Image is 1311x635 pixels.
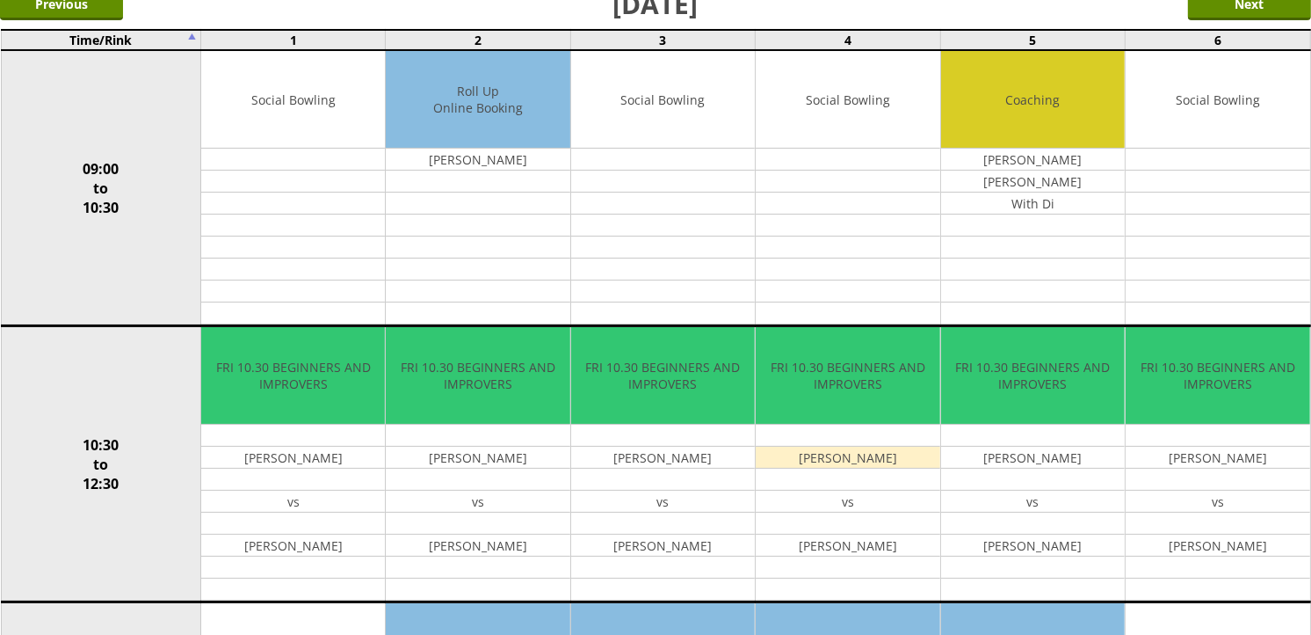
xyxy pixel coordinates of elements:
td: With Di [941,193,1125,215]
td: [PERSON_NAME] [386,447,569,469]
td: [PERSON_NAME] [941,171,1125,193]
td: [PERSON_NAME] [386,149,569,171]
td: [PERSON_NAME] [941,149,1125,171]
td: Social Bowling [571,51,755,149]
td: [PERSON_NAME] [201,447,385,469]
td: Time/Rink [1,30,201,50]
td: vs [941,491,1125,513]
td: [PERSON_NAME] [941,535,1125,557]
td: 1 [201,30,386,50]
td: 09:00 to 10:30 [1,50,201,326]
td: Social Bowling [201,51,385,149]
td: [PERSON_NAME] [571,447,755,469]
td: [PERSON_NAME] [201,535,385,557]
td: 2 [386,30,570,50]
td: [PERSON_NAME] [1126,447,1309,469]
td: FRI 10.30 BEGINNERS AND IMPROVERS [756,327,939,425]
td: vs [201,491,385,513]
td: [PERSON_NAME] [571,535,755,557]
td: 6 [1126,30,1310,50]
td: Social Bowling [756,51,939,149]
td: 4 [756,30,940,50]
td: [PERSON_NAME] [1126,535,1309,557]
td: vs [571,491,755,513]
td: FRI 10.30 BEGINNERS AND IMPROVERS [201,327,385,425]
td: Roll Up Online Booking [386,51,569,149]
td: [PERSON_NAME] [756,535,939,557]
td: vs [756,491,939,513]
td: 5 [940,30,1125,50]
td: 10:30 to 12:30 [1,326,201,602]
td: Social Bowling [1126,51,1309,149]
td: 3 [570,30,755,50]
td: FRI 10.30 BEGINNERS AND IMPROVERS [571,327,755,425]
td: FRI 10.30 BEGINNERS AND IMPROVERS [941,327,1125,425]
td: vs [1126,491,1309,513]
td: FRI 10.30 BEGINNERS AND IMPROVERS [386,327,569,425]
td: [PERSON_NAME] [386,535,569,557]
td: vs [386,491,569,513]
td: [PERSON_NAME] [756,447,939,469]
td: [PERSON_NAME] [941,447,1125,469]
td: Coaching [941,51,1125,149]
td: FRI 10.30 BEGINNERS AND IMPROVERS [1126,327,1309,425]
